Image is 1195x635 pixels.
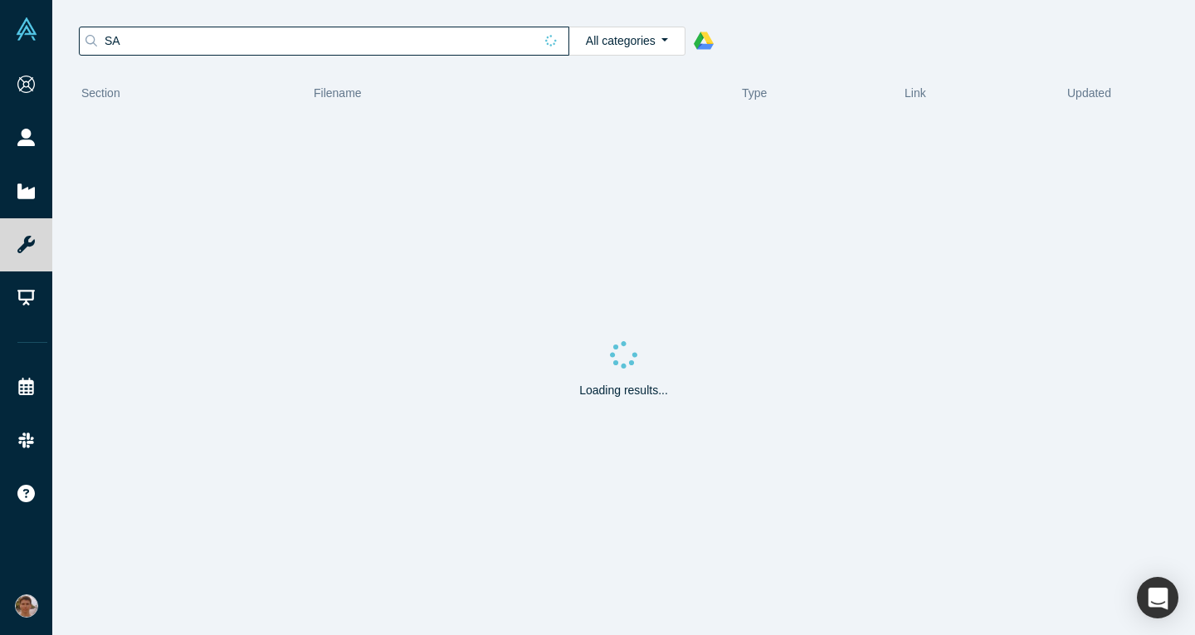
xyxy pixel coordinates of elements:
span: Updated [1067,86,1111,100]
span: Link [905,86,926,100]
span: Type [742,86,767,100]
span: Section [81,86,120,100]
img: Alchemist Vault Logo [15,17,38,41]
img: Mikhail Baklanov's Account [15,594,38,618]
button: All categories [568,27,685,56]
p: Loading results... [579,382,668,399]
input: Search by filename, keyword or topic [103,30,534,51]
span: Filename [314,86,362,100]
